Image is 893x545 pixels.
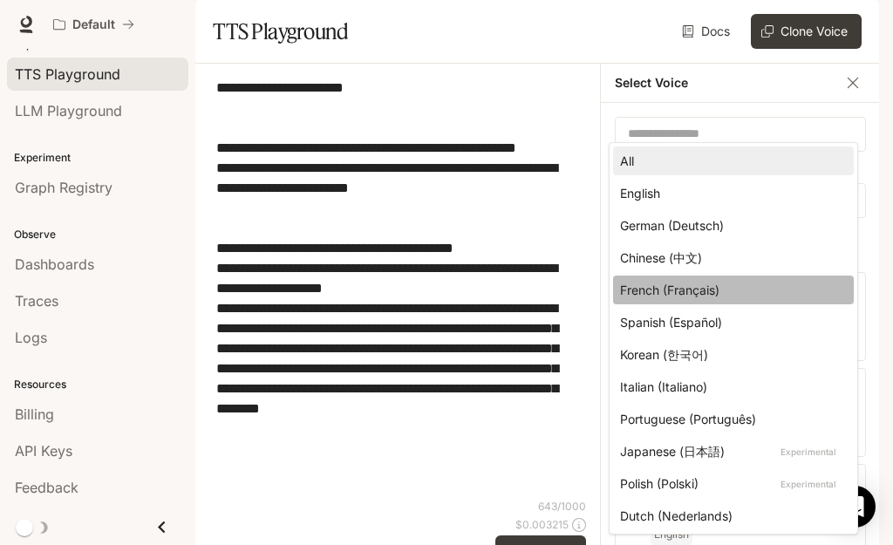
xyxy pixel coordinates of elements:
div: French (Français) [620,281,840,299]
div: German (Deutsch) [620,216,840,235]
div: English [620,184,840,202]
div: Italian (Italiano) [620,378,840,396]
div: Portuguese (Português) [620,410,840,428]
div: Chinese (中文) [620,249,840,267]
div: Polish (Polski) [620,474,840,493]
div: All [620,152,840,170]
div: Korean (한국어) [620,345,840,364]
div: Spanish (Español) [620,313,840,331]
div: Japanese (日本語) [620,442,840,460]
div: Dutch (Nederlands) [620,507,840,525]
p: Experimental [777,476,840,492]
p: Experimental [777,444,840,460]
